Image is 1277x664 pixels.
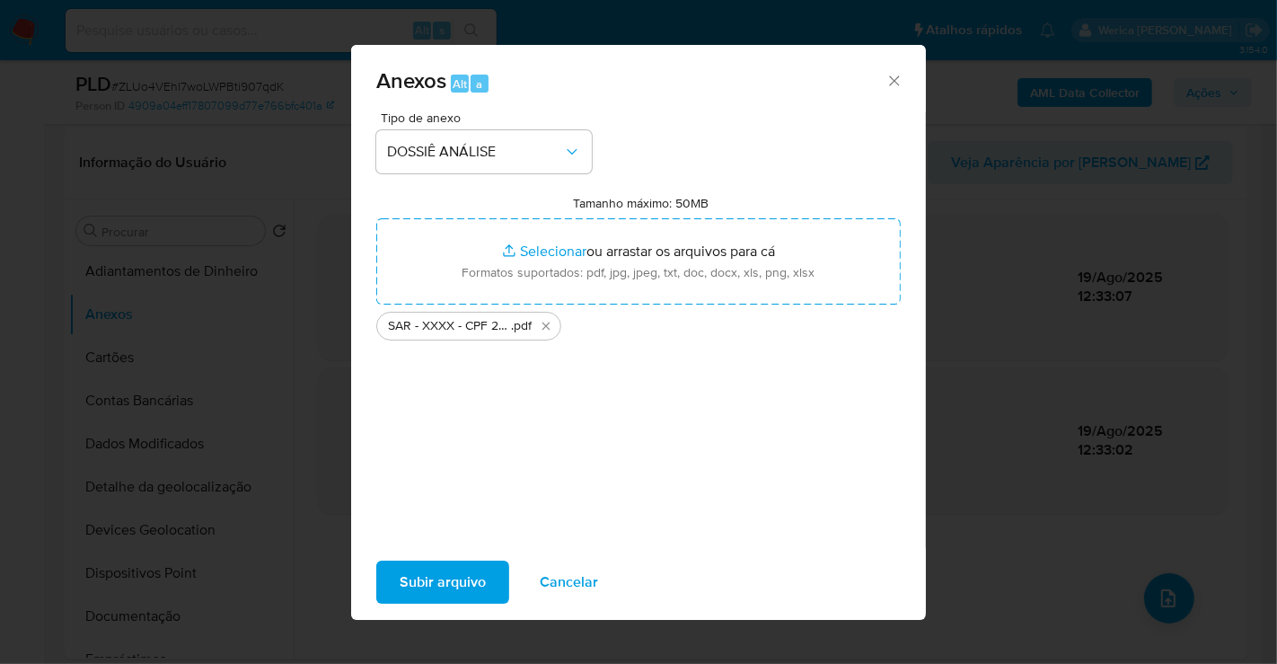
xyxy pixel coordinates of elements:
[516,561,621,604] button: Cancelar
[453,75,467,93] span: Alt
[381,111,596,124] span: Tipo de anexo
[885,72,902,88] button: Fechar
[388,317,511,335] span: SAR - XXXX - CPF 27990870860 - [PERSON_NAME] [PERSON_NAME] [PERSON_NAME]
[387,143,563,161] span: DOSSIÊ ANÁLISE
[400,562,486,602] span: Subir arquivo
[376,305,901,341] ul: Arquivos selecionados
[376,561,509,604] button: Subir arquivo
[540,562,598,602] span: Cancelar
[535,315,557,337] button: Excluir SAR - XXXX - CPF 27990870860 - LUIZ EDUARDO TELLES SILVESTRE.pdf
[511,317,532,335] span: .pdf
[376,130,592,173] button: DOSSIÊ ANÁLISE
[574,195,709,211] label: Tamanho máximo: 50MB
[476,75,482,93] span: a
[376,65,446,96] span: Anexos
